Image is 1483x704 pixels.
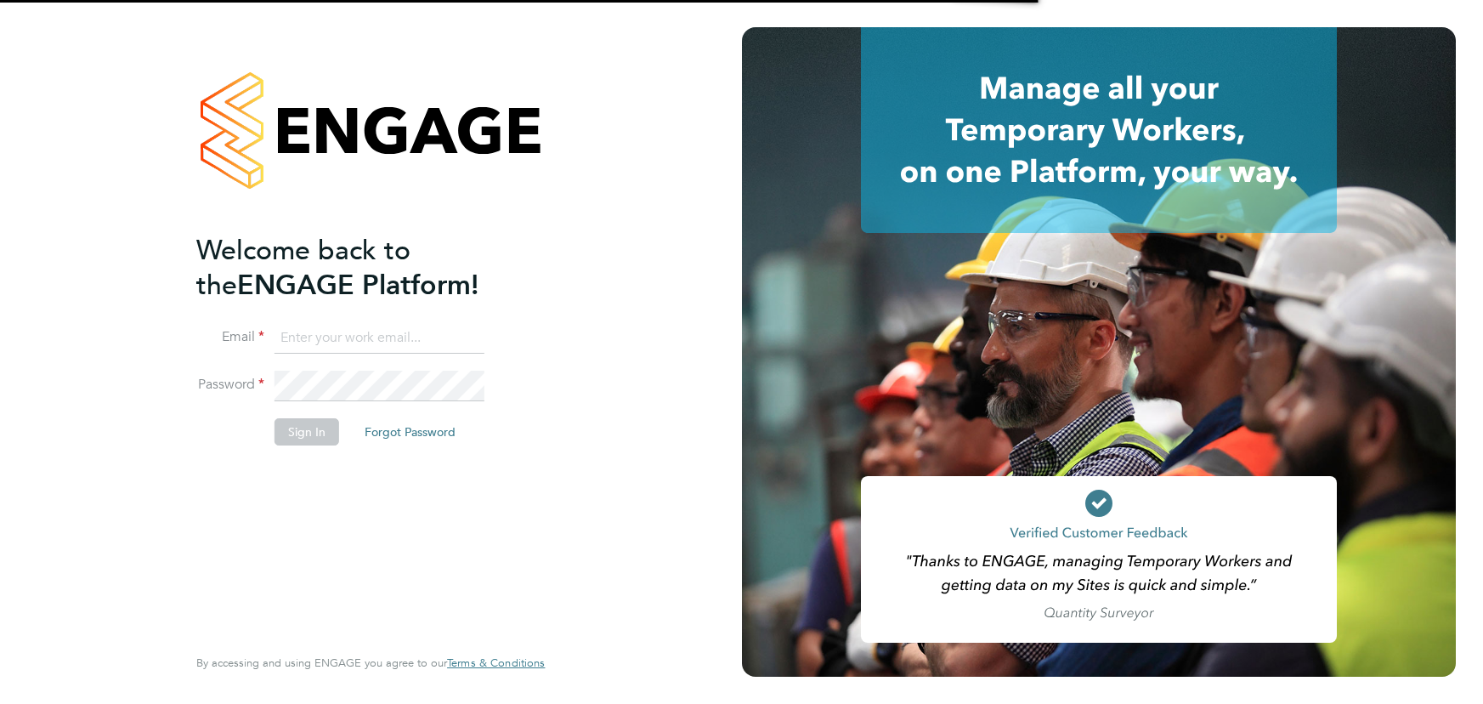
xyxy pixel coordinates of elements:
button: Forgot Password [351,418,469,446]
label: Email [196,328,264,346]
button: Sign In [275,418,339,446]
span: Terms & Conditions [447,656,545,670]
span: By accessing and using ENGAGE you agree to our [196,656,545,670]
input: Enter your work email... [275,323,484,354]
label: Password [196,376,264,394]
h2: ENGAGE Platform! [196,233,528,303]
span: Welcome back to the [196,234,410,302]
a: Terms & Conditions [447,656,545,670]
